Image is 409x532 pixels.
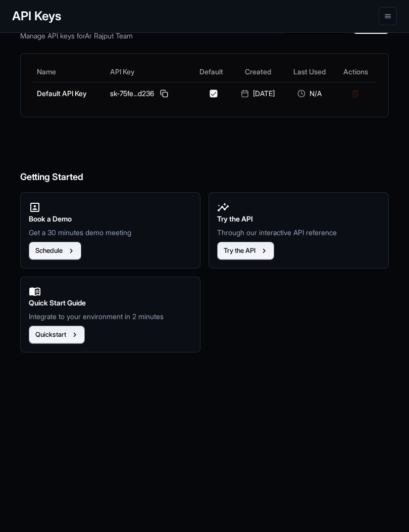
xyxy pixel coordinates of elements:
button: Schedule [29,242,81,260]
div: [DATE] [235,88,280,99]
button: Quickstart [29,326,85,344]
h2: Book a Demo [29,213,192,225]
div: N/A [288,88,331,99]
div: sk-75fe...d236 [110,87,188,100]
h2: Try the API [217,213,380,225]
p: Get a 30 minutes demo meeting [29,227,192,238]
h2: Quick Start Guide [29,297,192,308]
button: Try the API [217,242,274,260]
h1: API Keys [12,7,61,25]
th: Default [191,62,231,82]
button: menu [379,7,397,25]
h6: Getting Started [20,129,389,185]
th: Created [231,62,284,82]
th: Name [33,62,106,82]
th: API Key [106,62,192,82]
button: Copy API key [158,87,170,100]
th: Last Used [284,62,335,82]
td: Default API Key [33,82,106,105]
p: Integrate to your environment in 2 minutes [29,311,192,322]
p: Through our interactive API reference [217,227,380,238]
p: Manage API keys for Ar Rajput Team [20,30,133,41]
th: Actions [335,62,376,82]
